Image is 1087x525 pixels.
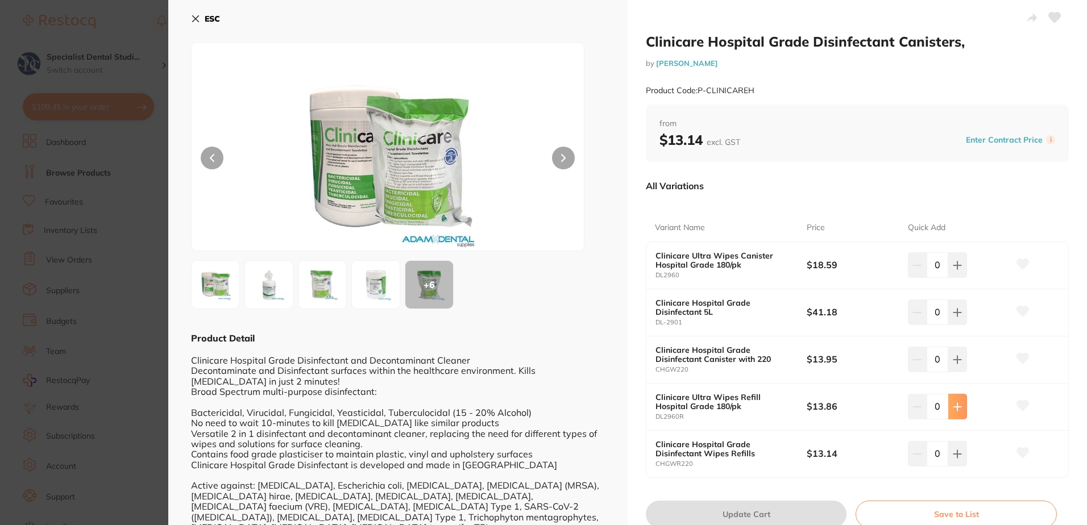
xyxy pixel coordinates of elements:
[646,180,704,191] p: All Variations
[49,24,202,114] div: Hi [PERSON_NAME], Starting [DATE], we’re making some updates to our product offerings on the Rest...
[205,14,220,24] b: ESC
[807,400,898,413] b: $13.86
[655,413,807,420] small: DL2960R
[807,353,898,365] b: $13.95
[646,59,1069,68] small: by
[655,345,792,364] b: Clinicare Hospital Grade Disinfectant Canister with 220
[807,222,825,234] p: Price
[355,264,396,305] img: MC5qcGc
[807,306,898,318] b: $41.18
[908,222,945,234] p: Quick Add
[17,17,210,217] div: message notification from Restocq, 5m ago. Hi Tuan, Starting 11 August, we’re making some updates...
[49,199,202,210] p: Message from Restocq, sent 5m ago
[655,298,792,316] b: Clinicare Hospital Grade Disinfectant 5L
[270,71,505,251] img: TklDQVJFSC5qcGc
[646,86,754,95] small: Product Code: P-CLINICAREH
[707,137,740,147] span: excl. GST
[248,264,289,305] img: MjAuanBn
[656,59,718,68] a: [PERSON_NAME]
[659,131,740,148] b: $13.14
[191,9,220,28] button: ESC
[49,24,202,195] div: Message content
[1046,135,1055,144] label: i
[646,33,1069,50] h2: Clinicare Hospital Grade Disinfectant Canisters,
[405,260,454,309] button: +6
[191,332,255,344] b: Product Detail
[655,251,792,269] b: Clinicare Ultra Wipes Canister Hospital Grade 180/pk
[655,272,807,279] small: DL2960
[655,440,792,458] b: Clinicare Hospital Grade Disinfectant Wipes Refills
[659,118,1055,130] span: from
[655,222,705,234] p: Variant Name
[655,460,807,468] small: CHGWR220
[195,264,236,305] img: TklDQVJFSC5qcGc
[962,135,1046,145] button: Enter Contract Price
[26,27,44,45] img: Profile image for Restocq
[807,447,898,460] b: $13.14
[405,261,453,309] div: + 6
[655,393,792,411] b: Clinicare Ultra Wipes Refill Hospital Grade 180/pk
[655,366,807,373] small: CHGW220
[807,259,898,271] b: $18.59
[302,264,343,305] img: MjIwLmpwZw
[49,119,202,175] div: We’re committed to ensuring a smooth transition for you! Our team is standing by to help you with...
[655,319,807,326] small: DL-2901
[49,181,202,248] div: Simply reply to this message and we’ll be in touch to guide you through these next steps. We are ...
